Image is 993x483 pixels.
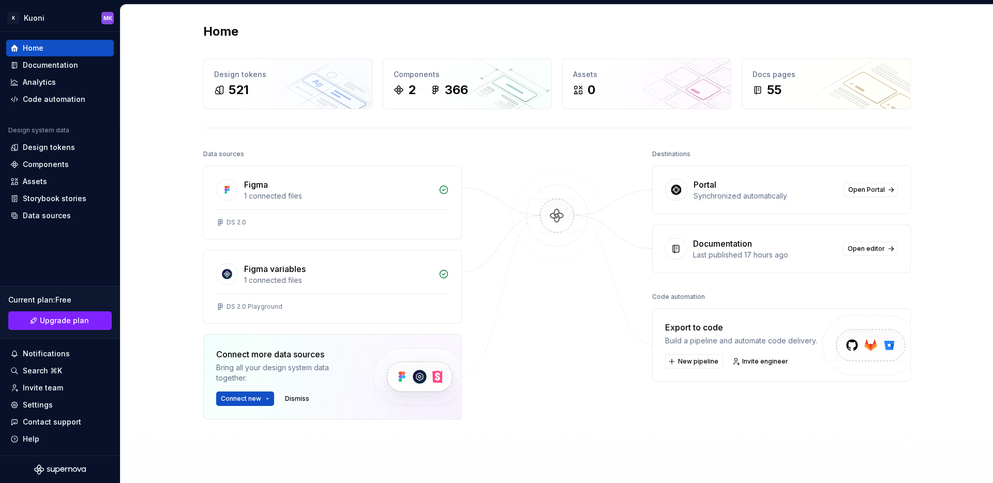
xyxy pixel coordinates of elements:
[216,363,356,383] div: Bring all your design system data together.
[24,13,44,23] div: Kuoni
[665,354,723,369] button: New pipeline
[23,159,69,170] div: Components
[6,74,114,90] a: Analytics
[394,69,541,80] div: Components
[848,186,885,194] span: Open Portal
[23,383,63,393] div: Invite team
[244,191,432,201] div: 1 connected files
[6,380,114,396] a: Invite team
[229,82,249,98] div: 521
[23,60,78,70] div: Documentation
[23,417,81,427] div: Contact support
[652,147,690,161] div: Destinations
[753,69,900,80] div: Docs pages
[573,69,720,80] div: Assets
[227,218,246,227] div: DS 2.0
[6,156,114,173] a: Components
[244,178,268,191] div: Figma
[767,82,781,98] div: 55
[678,357,718,366] span: New pipeline
[203,250,462,324] a: Figma variables1 connected filesDS 2.0 Playground
[23,77,56,87] div: Analytics
[280,391,314,406] button: Dismiss
[216,391,274,406] button: Connect new
[6,345,114,362] button: Notifications
[244,275,432,285] div: 1 connected files
[6,91,114,108] a: Code automation
[227,303,282,311] div: DS 2.0 Playground
[203,165,462,239] a: Figma1 connected filesDS 2.0
[23,94,85,104] div: Code automation
[694,191,837,201] div: Synchronized automatically
[34,464,86,475] svg: Supernova Logo
[6,40,114,56] a: Home
[103,14,112,22] div: MK
[6,190,114,207] a: Storybook stories
[742,357,788,366] span: Invite engineer
[652,290,705,304] div: Code automation
[23,176,47,187] div: Assets
[8,295,112,305] div: Current plan : Free
[23,400,53,410] div: Settings
[6,431,114,447] button: Help
[285,395,309,403] span: Dismiss
[6,139,114,156] a: Design tokens
[8,126,69,134] div: Design system data
[694,178,716,191] div: Portal
[445,82,468,98] div: 366
[23,43,43,53] div: Home
[848,245,885,253] span: Open editor
[23,142,75,153] div: Design tokens
[844,183,898,197] a: Open Portal
[244,263,306,275] div: Figma variables
[693,237,752,250] div: Documentation
[588,82,595,98] div: 0
[6,57,114,73] a: Documentation
[23,193,86,204] div: Storybook stories
[693,250,837,260] div: Last published 17 hours ago
[665,321,817,334] div: Export to code
[6,207,114,224] a: Data sources
[742,58,911,109] a: Docs pages55
[7,12,20,24] div: K
[203,23,238,40] h2: Home
[6,363,114,379] button: Search ⌘K
[8,311,112,330] a: Upgrade plan
[214,69,362,80] div: Design tokens
[729,354,793,369] a: Invite engineer
[6,397,114,413] a: Settings
[23,210,71,221] div: Data sources
[408,82,416,98] div: 2
[6,173,114,190] a: Assets
[203,147,244,161] div: Data sources
[203,58,372,109] a: Design tokens521
[23,366,62,376] div: Search ⌘K
[221,395,261,403] span: Connect new
[216,348,356,360] div: Connect more data sources
[843,241,898,256] a: Open editor
[383,58,552,109] a: Components2366
[2,7,118,29] button: KKuoniMK
[6,414,114,430] button: Contact support
[23,349,70,359] div: Notifications
[40,315,89,326] span: Upgrade plan
[23,434,39,444] div: Help
[562,58,731,109] a: Assets0
[665,336,817,346] div: Build a pipeline and automate code delivery.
